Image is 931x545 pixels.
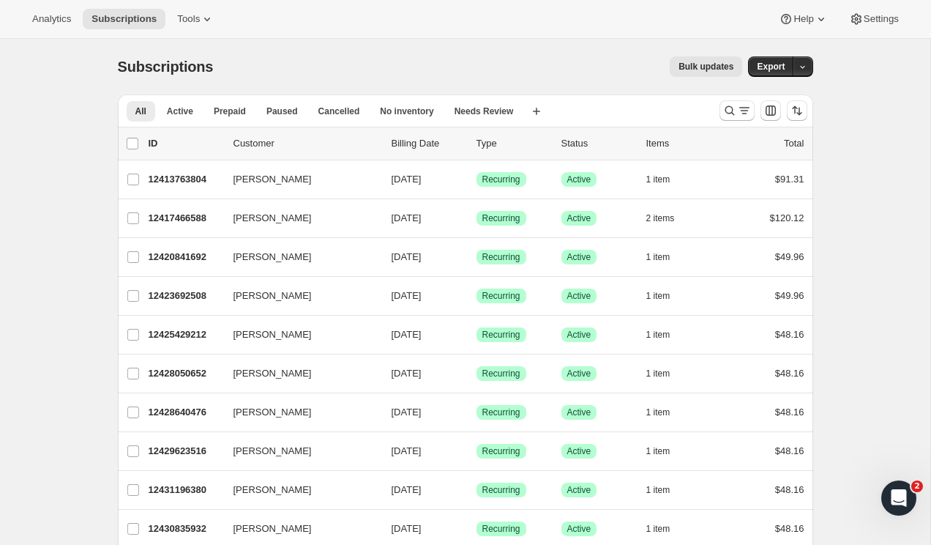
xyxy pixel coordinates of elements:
span: Recurring [482,251,520,263]
button: [PERSON_NAME] [225,440,371,463]
span: All [135,105,146,117]
div: 12413763804[PERSON_NAME][DATE]SuccessRecurringSuccessActive1 item$91.31 [149,169,804,190]
span: $48.16 [775,407,804,418]
span: [DATE] [392,523,422,534]
button: 1 item [646,363,687,384]
p: 12428050652 [149,366,222,381]
button: 1 item [646,169,687,190]
button: Export [748,56,793,77]
button: 1 item [646,325,687,345]
button: 1 item [646,519,687,539]
span: Active [567,329,591,341]
span: $48.16 [775,523,804,534]
span: Paused [266,105,298,117]
div: IDCustomerBilling DateTypeStatusItemsTotal [149,136,804,151]
span: Recurring [482,212,520,224]
div: 12429623516[PERSON_NAME][DATE]SuccessRecurringSuccessActive1 item$48.16 [149,441,804,461]
span: Active [567,368,591,379]
p: 12429623516 [149,444,222,459]
button: [PERSON_NAME] [225,168,371,191]
span: [PERSON_NAME] [233,366,312,381]
button: Settings [840,9,908,29]
span: 1 item [646,484,670,496]
span: Active [567,523,591,535]
span: Recurring [482,368,520,379]
button: [PERSON_NAME] [225,478,371,502]
button: 1 item [646,441,687,461]
span: Recurring [482,484,520,496]
span: Active [567,290,591,302]
span: Recurring [482,523,520,535]
span: Subscriptions [91,13,157,25]
span: [DATE] [392,329,422,340]
button: Analytics [23,9,80,29]
span: Export [757,61,785,73]
span: 1 item [646,407,670,418]
span: [DATE] [392,368,422,379]
button: 1 item [646,247,687,267]
iframe: Intercom live chat [881,481,916,516]
span: [PERSON_NAME] [233,250,312,264]
span: $49.96 [775,290,804,301]
button: [PERSON_NAME] [225,284,371,308]
span: Recurring [482,407,520,418]
p: Status [561,136,635,151]
span: 1 item [646,174,670,185]
p: ID [149,136,222,151]
button: Help [770,9,837,29]
span: Cancelled [318,105,360,117]
button: Subscriptions [83,9,165,29]
span: Needs Review [455,105,514,117]
div: Items [646,136,719,151]
span: 1 item [646,445,670,457]
span: Active [567,407,591,418]
span: $91.31 [775,174,804,185]
span: [DATE] [392,212,422,223]
span: 2 items [646,212,675,224]
span: Bulk updates [678,61,733,73]
span: No inventory [380,105,433,117]
span: Tools [177,13,200,25]
span: Subscriptions [118,59,214,75]
div: 12423692508[PERSON_NAME][DATE]SuccessRecurringSuccessActive1 item$49.96 [149,286,804,306]
span: Prepaid [214,105,246,117]
div: 12417466588[PERSON_NAME][DATE]SuccessRecurringSuccessActive2 items$120.12 [149,208,804,229]
span: Active [567,251,591,263]
span: [DATE] [392,484,422,495]
button: [PERSON_NAME] [225,362,371,385]
button: Bulk updates [670,56,742,77]
span: [DATE] [392,174,422,185]
button: 1 item [646,402,687,423]
span: Active [567,212,591,224]
button: 1 item [646,286,687,306]
span: Settings [864,13,899,25]
span: [PERSON_NAME] [233,444,312,459]
span: $48.16 [775,329,804,340]
span: [PERSON_NAME] [233,522,312,536]
span: 1 item [646,251,670,263]
p: Total [784,136,804,151]
span: Recurring [482,290,520,302]
button: Create new view [525,101,548,122]
button: Search and filter results [719,100,755,121]
p: 12430835932 [149,522,222,536]
span: [DATE] [392,290,422,301]
span: [DATE] [392,251,422,262]
span: Active [567,484,591,496]
span: Recurring [482,174,520,185]
button: Sort the results [787,100,807,121]
div: 12428640476[PERSON_NAME][DATE]SuccessRecurringSuccessActive1 item$48.16 [149,402,804,423]
div: 12420841692[PERSON_NAME][DATE]SuccessRecurringSuccessActive1 item$49.96 [149,247,804,267]
span: Analytics [32,13,71,25]
span: Active [567,445,591,457]
p: 12423692508 [149,289,222,303]
span: Active [167,105,193,117]
button: [PERSON_NAME] [225,323,371,346]
span: 2 [911,481,923,492]
span: [DATE] [392,407,422,418]
button: [PERSON_NAME] [225,207,371,230]
span: 1 item [646,523,670,535]
button: 2 items [646,208,691,229]
span: Recurring [482,329,520,341]
span: Help [793,13,813,25]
